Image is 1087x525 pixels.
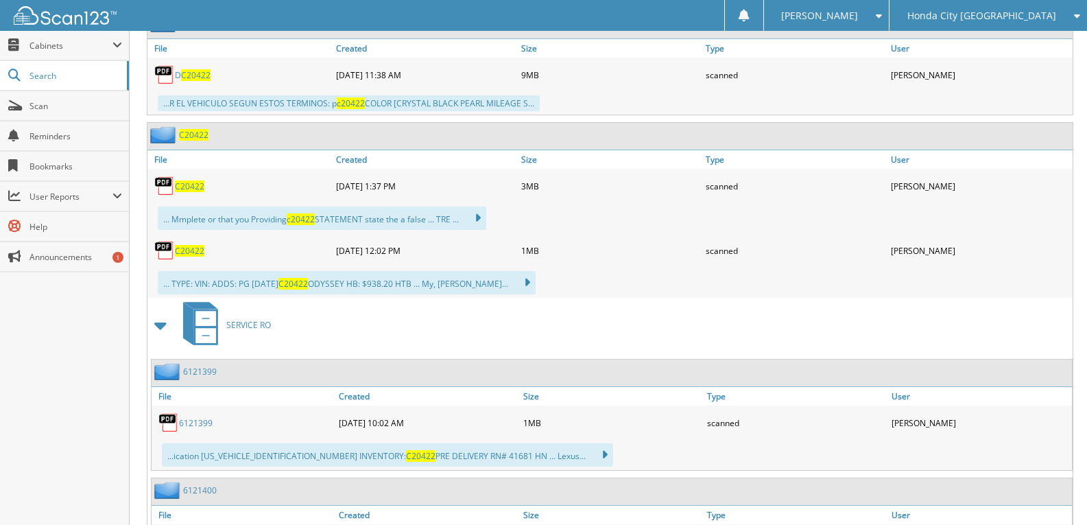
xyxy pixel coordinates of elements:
[278,278,308,290] span: C20422
[520,409,704,436] div: 1MB
[702,150,887,169] a: Type
[112,252,123,263] div: 1
[175,298,271,352] a: SERVICE RO
[781,12,858,20] span: [PERSON_NAME]
[158,207,486,230] div: ... Mmplete or that you Providing STATEMENT state the a false ... TRE ...
[335,409,519,436] div: [DATE] 10:02 AM
[147,39,333,58] a: File
[158,412,179,433] img: PDF.png
[175,69,211,81] a: DC20422
[29,191,112,202] span: User Reports
[162,443,613,467] div: ...ication [US_VEHICLE_IDENTIFICATION_NUMBER] INVENTORY: PRE DELIVERY RN# 41681 HN ... Lexus...
[29,161,122,172] span: Bookmarks
[333,39,518,58] a: Created
[518,172,703,200] div: 3MB
[335,387,519,406] a: Created
[887,61,1073,89] div: [PERSON_NAME]
[907,12,1056,20] span: Honda City [GEOGRAPHIC_DATA]
[702,39,887,58] a: Type
[520,387,704,406] a: Size
[175,180,204,192] a: C20422
[226,319,271,331] span: SERVICE RO
[702,61,887,89] div: scanned
[154,482,183,499] img: folder2.png
[888,387,1072,406] a: User
[181,69,211,81] span: C20422
[887,150,1073,169] a: User
[154,363,183,380] img: folder2.png
[888,506,1072,524] a: User
[704,506,887,524] a: Type
[333,150,518,169] a: Created
[154,65,175,85] img: PDF.png
[518,61,703,89] div: 9MB
[702,172,887,200] div: scanned
[888,409,1072,436] div: [PERSON_NAME]
[152,506,335,524] a: File
[333,61,518,89] div: [DATE] 11:38 AM
[29,70,120,82] span: Search
[518,237,703,264] div: 1MB
[179,129,208,141] a: C20422
[154,176,175,196] img: PDF.png
[183,485,217,496] a: 6121400
[518,150,703,169] a: Size
[333,172,518,200] div: [DATE] 1:37 PM
[337,97,365,109] span: c20422
[29,251,122,263] span: Announcements
[179,417,213,429] a: 6121399
[29,100,122,112] span: Scan
[175,245,204,257] a: C20422
[406,450,435,462] span: C20422
[887,39,1073,58] a: User
[702,237,887,264] div: scanned
[704,409,887,436] div: scanned
[335,506,519,524] a: Created
[29,40,112,51] span: Cabinets
[183,366,217,377] a: 6121399
[287,213,315,225] span: c20422
[887,237,1073,264] div: [PERSON_NAME]
[158,271,536,294] div: ... TYPE: VIN: ADDS: PG [DATE] ODYSSEY HB: $938.20 HTB ... My, [PERSON_NAME]...
[150,126,179,143] img: folder2.png
[29,221,122,233] span: Help
[147,150,333,169] a: File
[887,172,1073,200] div: [PERSON_NAME]
[520,506,704,524] a: Size
[704,387,887,406] a: Type
[158,95,540,111] div: ...R EL VEHICULO SEGUN ESTOS TERMINOS: p COLOR [CRYSTAL BLACK PEARL MILEAGE S...
[518,39,703,58] a: Size
[152,387,335,406] a: File
[333,237,518,264] div: [DATE] 12:02 PM
[14,6,117,25] img: scan123-logo-white.svg
[154,240,175,261] img: PDF.png
[29,130,122,142] span: Reminders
